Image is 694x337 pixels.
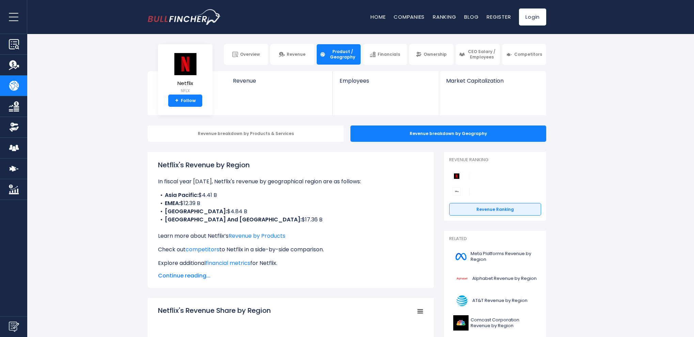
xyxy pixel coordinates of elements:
tspan: Netflix's Revenue Share by Region [158,306,271,315]
p: Check out to Netflix in a side-by-side comparison. [158,246,424,254]
a: Companies [394,13,425,20]
span: Market Capitalization [446,78,539,84]
h1: Netflix's Revenue by Region [158,160,424,170]
span: Revenue [233,78,326,84]
span: Netflix [173,81,197,86]
span: Financials [378,52,400,57]
a: Market Capitalization [439,71,546,96]
span: Meta Platforms Revenue by Region [471,251,537,263]
p: Learn more about Netflix’s [158,232,424,240]
span: Alphabet Revenue by Region [472,276,537,282]
a: Product / Geography [317,44,361,65]
a: financial metrics [206,259,250,267]
a: Blog [464,13,478,20]
span: Comcast Corporation Revenue by Region [471,317,537,329]
a: Login [519,9,546,26]
b: [GEOGRAPHIC_DATA]: [165,207,227,215]
li: $4.84 B [158,207,424,216]
img: META logo [453,249,469,264]
img: Netflix competitors logo [453,172,461,180]
span: Overview [240,52,260,57]
a: Comcast Corporation Revenue by Region [449,314,541,332]
b: EMEA: [165,199,180,207]
a: Alphabet Revenue by Region [449,269,541,288]
a: AT&T Revenue by Region [449,291,541,310]
div: Revenue breakdown by Products & Services [148,125,344,142]
strong: + [175,98,178,104]
p: Revenue Ranking [449,157,541,163]
b: [GEOGRAPHIC_DATA] And [GEOGRAPHIC_DATA]: [165,216,302,223]
a: Financials [363,44,407,65]
a: Revenue Ranking [449,203,541,216]
li: $4.41 B [158,191,424,199]
img: bullfincher logo [148,9,221,25]
span: Employees [340,78,432,84]
span: Revenue [287,52,305,57]
a: Ranking [433,13,456,20]
span: Product / Geography [328,49,358,60]
a: Employees [333,71,439,96]
a: Go to homepage [148,9,221,25]
p: Related [449,236,541,242]
a: Home [370,13,385,20]
img: GOOGL logo [453,271,470,286]
span: Competitors [514,52,542,57]
span: CEO Salary / Employees [467,49,497,60]
img: Walt Disney Company competitors logo [453,187,461,196]
p: In fiscal year [DATE], Netflix's revenue by geographical region are as follows: [158,178,424,186]
p: Explore additional for Netflix. [158,259,424,267]
img: T logo [453,293,470,308]
img: CMCSA logo [453,315,469,331]
li: $17.36 B [158,216,424,224]
a: Meta Platforms Revenue by Region [449,247,541,266]
a: Revenue [270,44,314,65]
b: Asia Pacific: [165,191,199,199]
a: CEO Salary / Employees [456,44,500,65]
div: Revenue breakdown by Geography [350,125,546,142]
a: Competitors [502,44,546,65]
a: Ownership [409,44,453,65]
a: Overview [224,44,268,65]
span: AT&T Revenue by Region [472,298,527,304]
a: Revenue [226,71,333,96]
a: Register [487,13,511,20]
span: Ownership [424,52,447,57]
small: NFLX [173,88,197,94]
a: +Follow [168,95,202,107]
a: Netflix NFLX [173,52,198,95]
a: competitors [186,246,219,253]
a: Revenue by Products [228,232,285,240]
span: Continue reading... [158,272,424,280]
li: $12.39 B [158,199,424,207]
img: Ownership [9,122,19,132]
